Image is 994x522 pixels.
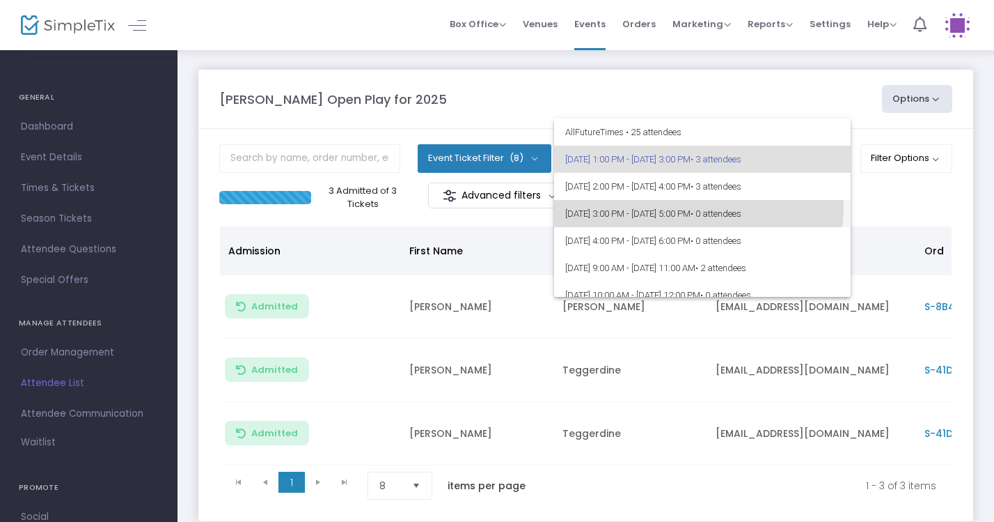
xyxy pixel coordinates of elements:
span: • 3 attendees [691,181,741,192]
span: [DATE] 3:00 PM - [DATE] 5:00 PM [565,200,839,227]
span: • 0 attendees [700,290,751,300]
span: All Future Times • 25 attendees [565,118,839,146]
span: [DATE] 9:00 AM - [DATE] 11:00 AM [565,254,839,282]
span: • 0 attendees [691,236,741,246]
span: • 3 attendees [691,154,741,164]
span: [DATE] 1:00 PM - [DATE] 3:00 PM [565,146,839,173]
span: • 2 attendees [695,263,746,273]
span: • 0 attendees [691,208,741,219]
span: [DATE] 2:00 PM - [DATE] 4:00 PM [565,173,839,200]
span: [DATE] 4:00 PM - [DATE] 6:00 PM [565,227,839,254]
span: [DATE] 10:00 AM - [DATE] 12:00 PM [565,282,839,309]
